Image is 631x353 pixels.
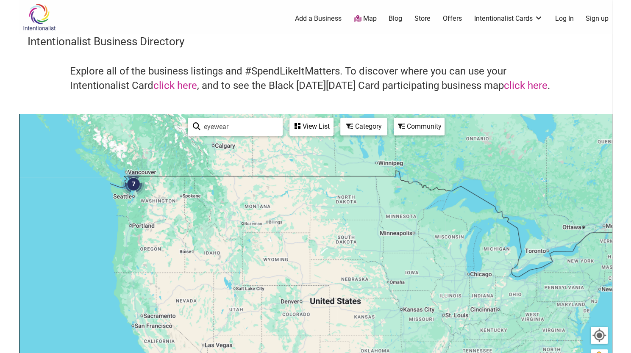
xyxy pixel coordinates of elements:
[117,168,150,200] div: 7
[200,119,278,135] input: Type to find and filter...
[353,14,376,24] a: Map
[340,118,387,135] div: Filter by category
[591,327,608,344] button: Your Location
[295,14,342,23] a: Add a Business
[188,118,283,136] div: Type to search and filter
[289,118,334,136] div: See a list of the visible businesses
[443,14,462,23] a: Offers
[153,80,197,91] a: click here
[474,14,543,23] a: Intentionalist Cards
[389,14,402,23] a: Blog
[28,34,604,49] h3: Intentionalist Business Directory
[555,14,573,23] a: Log In
[290,119,333,135] div: View List
[586,14,609,23] a: Sign up
[414,14,431,23] a: Store
[19,3,59,31] img: Intentionalist
[70,64,562,93] h4: Explore all of the business listings and #SpendLikeItMatters. To discover where you can use your ...
[341,119,386,135] div: Category
[504,80,548,91] a: click here
[394,118,445,135] div: Filter by Community
[395,119,444,135] div: Community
